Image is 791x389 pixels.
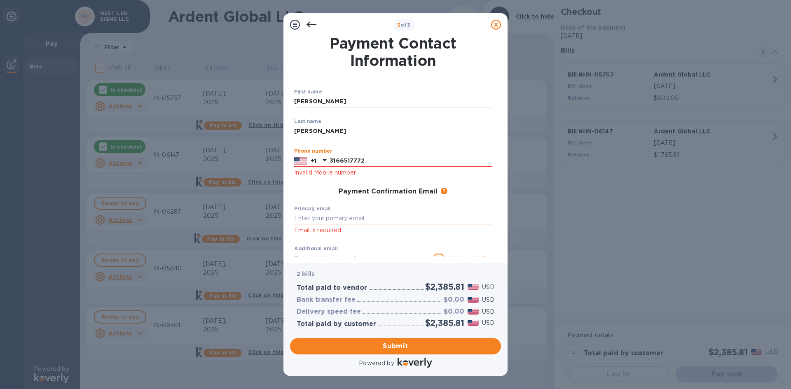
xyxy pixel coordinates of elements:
h3: Payment Confirmation Email [339,188,438,196]
img: USD [468,284,479,290]
p: USD [482,283,494,291]
b: of 3 [397,22,411,28]
label: Phone number [294,149,332,154]
img: Logo [398,358,432,368]
h2: $2,385.81 [425,318,464,328]
p: Powered by [359,359,394,368]
input: Enter your last name [294,125,492,137]
b: 2 bills [297,270,314,277]
input: Enter your primary email [294,212,492,225]
label: Last name [294,119,321,124]
p: Invalid Mobile number [294,168,492,177]
u: Add to the list [447,255,492,262]
input: Enter your phone number [330,155,492,167]
p: +1 [311,157,316,165]
img: USD [468,320,479,326]
span: 3 [397,22,400,28]
label: Primary email [294,206,331,211]
p: Email is required [294,226,492,235]
p: USD [482,296,494,304]
span: Submit [297,341,494,351]
button: Submit [290,338,501,354]
h3: Total paid to vendor [297,284,367,292]
img: USD [468,297,479,303]
label: First name [294,90,322,95]
label: Additional email [294,247,338,252]
p: USD [482,319,494,327]
h1: Payment Contact Information [294,35,492,69]
p: USD [482,307,494,316]
h3: $0.00 [444,296,464,304]
h2: $2,385.81 [425,282,464,292]
input: Enter your first name [294,96,492,108]
h3: $0.00 [444,308,464,316]
input: Enter additional email [294,252,431,265]
img: US [294,156,307,165]
img: USD [468,309,479,314]
h3: Total paid by customer [297,320,376,328]
h3: Delivery speed fee [297,308,361,316]
h3: Bank transfer fee [297,296,356,304]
